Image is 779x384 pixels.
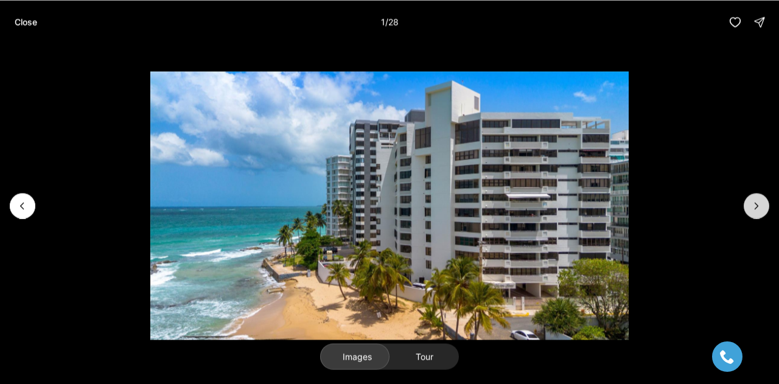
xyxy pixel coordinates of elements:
[389,343,459,370] button: Tour
[15,17,37,27] p: Close
[320,343,389,370] button: Images
[7,10,44,34] button: Close
[744,193,769,218] button: Next slide
[381,16,399,27] p: 1 / 28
